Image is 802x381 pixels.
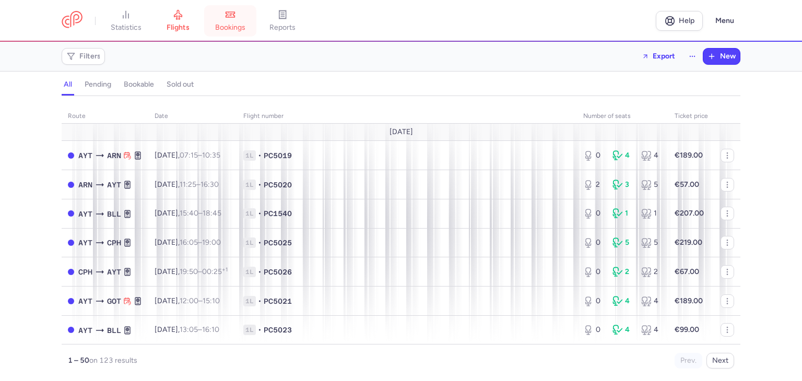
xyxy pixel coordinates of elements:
span: ARN [107,150,121,161]
span: CPH [107,237,121,248]
div: 2 [641,267,662,277]
time: 11:25 [180,180,196,189]
span: [DATE], [155,267,228,276]
span: 1L [243,296,256,306]
time: 07:15 [180,151,198,160]
span: – [180,267,228,276]
span: flights [167,23,190,32]
span: PC5021 [264,296,292,306]
span: Filters [79,52,101,61]
strong: €219.00 [675,238,702,247]
span: [DATE], [155,296,220,305]
span: 1L [243,267,256,277]
div: 4 [641,296,662,306]
span: – [180,151,220,160]
a: reports [256,9,309,32]
span: PC5025 [264,237,292,248]
span: AYT [78,325,92,336]
div: 0 [583,325,604,335]
a: statistics [100,9,152,32]
strong: €57.00 [675,180,699,189]
div: 4 [612,150,633,161]
div: 0 [583,150,604,161]
th: Ticket price [668,109,714,124]
span: PC5023 [264,325,292,335]
span: – [180,325,219,334]
time: 16:05 [180,238,198,247]
span: AYT [78,237,92,248]
div: 4 [612,296,633,306]
span: [DATE], [155,209,221,218]
span: BLL [107,208,121,220]
span: New [720,52,736,61]
span: • [258,150,262,161]
th: route [62,109,148,124]
a: bookings [204,9,256,32]
sup: +1 [222,266,228,273]
div: 5 [612,237,633,248]
span: AYT [78,295,92,307]
span: AYT [78,208,92,220]
span: statistics [111,23,141,32]
div: 0 [583,208,604,219]
button: Export [635,48,682,65]
div: 0 [583,267,604,277]
span: • [258,325,262,335]
span: AYT [107,179,121,190]
a: flights [152,9,204,32]
div: 0 [583,296,604,306]
h4: pending [85,80,111,89]
div: 5 [641,237,662,248]
span: 1L [243,150,256,161]
strong: 1 – 50 [68,356,89,365]
time: 13:05 [180,325,198,334]
strong: €189.00 [675,151,703,160]
time: 00:25 [202,267,228,276]
a: Help [656,11,703,31]
span: BLL [107,325,121,336]
span: on 123 results [89,356,137,365]
span: 1L [243,325,256,335]
span: – [180,180,219,189]
div: 1 [612,208,633,219]
span: Help [679,17,694,25]
span: – [180,209,221,218]
button: Menu [709,11,740,31]
div: 3 [612,180,633,190]
span: ARN [78,179,92,190]
span: 1L [243,208,256,219]
span: 1L [243,180,256,190]
time: 15:10 [203,296,220,305]
time: 16:30 [200,180,219,189]
span: AYT [107,266,121,278]
span: [DATE], [155,238,221,247]
span: reports [269,23,296,32]
span: • [258,180,262,190]
a: CitizenPlane red outlined logo [62,11,82,30]
time: 12:00 [180,296,198,305]
span: 1L [243,237,256,248]
div: 0 [583,237,604,248]
span: – [180,296,220,305]
span: [DATE] [390,128,413,136]
span: PC5019 [264,150,292,161]
span: AYT [78,150,92,161]
th: number of seats [577,109,668,124]
span: PC1540 [264,208,292,219]
span: GOT [107,295,121,307]
strong: €99.00 [675,325,699,334]
time: 15:40 [180,209,198,218]
h4: all [64,80,72,89]
h4: bookable [124,80,154,89]
span: – [180,238,221,247]
time: 16:10 [202,325,219,334]
button: Filters [62,49,104,64]
button: New [703,49,740,64]
h4: sold out [167,80,194,89]
th: Flight number [237,109,577,124]
button: Next [706,353,734,368]
time: 10:35 [202,151,220,160]
time: 18:45 [203,209,221,218]
span: [DATE], [155,180,219,189]
span: • [258,267,262,277]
